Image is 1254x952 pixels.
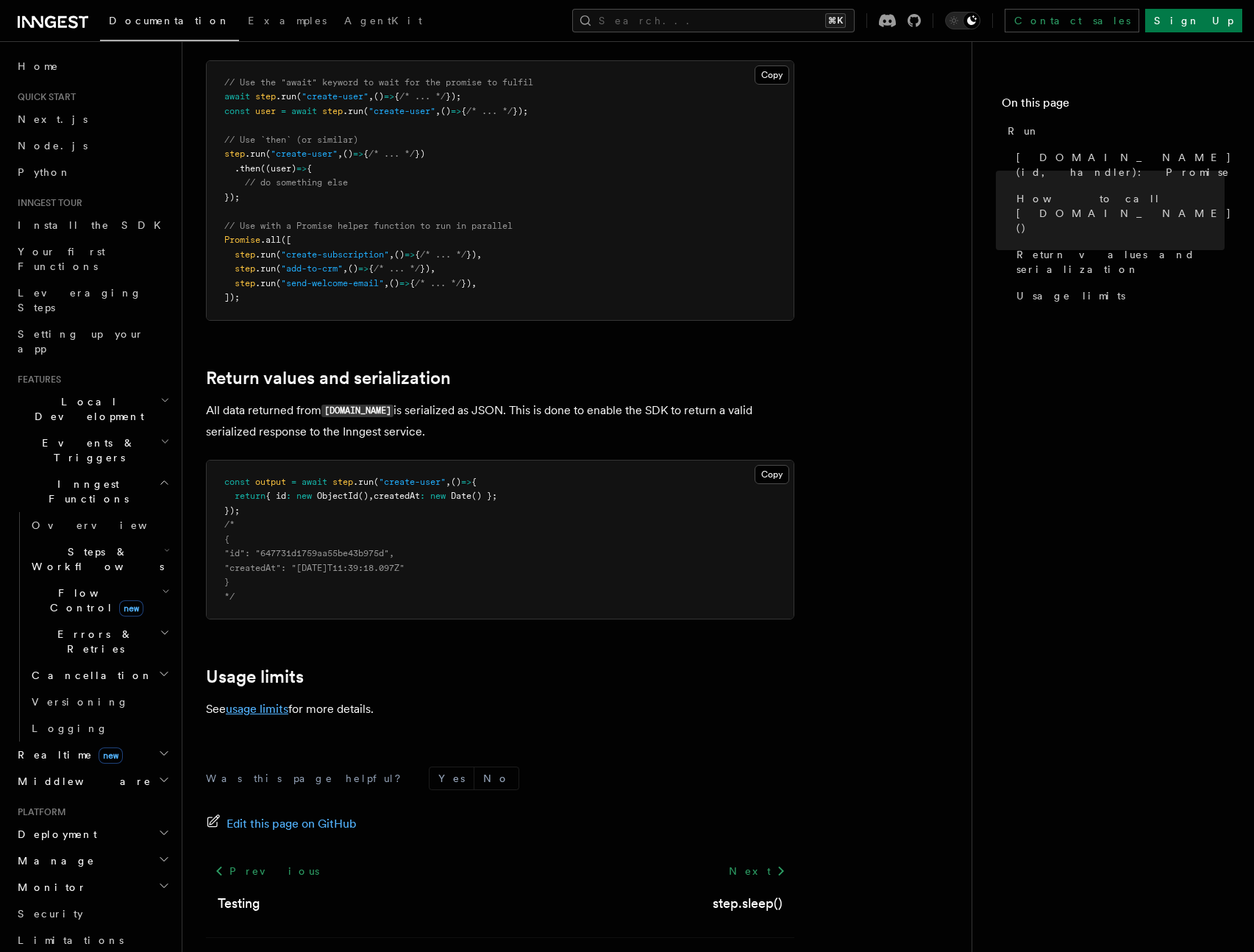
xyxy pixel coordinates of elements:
a: Home [12,53,173,79]
span: ( [276,263,281,274]
span: { [415,249,420,260]
span: "create-user" [271,149,338,159]
span: Logging [32,722,108,734]
span: user [255,106,276,116]
span: }); [513,106,528,116]
span: = [291,477,296,487]
span: () [441,106,451,116]
a: AgentKit [335,4,431,40]
span: // Use `then` (or similar) [224,135,358,145]
span: Deployment [12,827,97,842]
span: "create-user" [302,91,368,102]
span: Security [18,908,83,920]
button: Errors & Retries [26,621,173,662]
span: step [322,106,343,116]
span: // Use the "await" keyword to wait for the promise to fulfil [224,77,533,88]
span: new [99,747,123,764]
a: How to call [DOMAIN_NAME]() [1011,185,1225,241]
span: : [286,491,291,501]
a: step.sleep() [713,893,783,914]
span: Cancellation [26,668,153,683]
span: Home [18,59,59,74]
span: () }; [471,491,497,501]
span: "create-subscription" [281,249,389,260]
button: Copy [755,65,789,85]
span: Node.js [18,140,88,152]
span: = [281,106,286,116]
span: Platform [12,806,66,818]
button: Manage [12,848,173,874]
span: Middleware [12,774,152,789]
span: new [430,491,446,501]
a: Documentation [100,4,239,41]
span: { [224,534,229,544]
a: Run [1002,118,1225,144]
span: }); [446,91,461,102]
span: ( [266,149,271,159]
span: ([ [281,235,291,245]
span: { [368,263,374,274]
span: Setting up your app [18,328,144,355]
a: Setting up your app [12,321,173,362]
span: Realtime [12,747,123,762]
a: Usage limits [1011,283,1225,309]
span: .run [255,278,276,288]
span: , [471,278,477,288]
span: => [384,91,394,102]
span: Leveraging Steps [18,287,142,313]
span: { [461,106,466,116]
span: "send-welcome-email" [281,278,384,288]
span: { id [266,491,286,501]
span: .run [276,91,296,102]
span: .run [353,477,374,487]
span: }) [420,263,430,274]
span: AgentKit [344,15,422,26]
span: .run [255,249,276,260]
span: output [255,477,286,487]
span: new [296,491,312,501]
span: () [451,477,461,487]
span: .all [260,235,281,245]
span: const [224,477,250,487]
span: const [224,106,250,116]
span: "create-user" [368,106,435,116]
span: , [446,477,451,487]
span: .run [255,263,276,274]
span: Local Development [12,394,160,424]
span: ObjectId [317,491,358,501]
span: "id": "647731d1759aa55be43b975d", [224,548,394,558]
a: Next [720,858,794,884]
button: Monitor [12,874,173,901]
button: No [474,767,519,789]
span: Versioning [32,696,129,708]
button: Inngest Functions [12,471,173,512]
span: ( [296,91,302,102]
a: Usage limits [206,667,304,687]
span: Run [1008,124,1040,138]
a: Return values and serialization [1011,241,1225,283]
span: return [235,491,266,501]
span: Documentation [109,15,230,26]
a: Versioning [26,689,173,715]
button: Middleware [12,768,173,795]
span: Install the SDK [18,219,170,231]
span: () [343,149,353,159]
span: Features [12,374,61,386]
span: Promise [224,235,260,245]
span: , [368,91,374,102]
div: Inngest Functions [12,512,173,742]
span: }) [461,278,471,288]
a: Node.js [12,132,173,159]
span: Events & Triggers [12,436,160,465]
span: , [368,491,374,501]
span: await [302,477,327,487]
span: step [224,149,245,159]
span: ( [276,249,281,260]
span: { [471,477,477,487]
span: , [343,263,348,274]
span: Flow Control [26,586,162,615]
span: , [338,149,343,159]
span: => [451,106,461,116]
span: { [394,91,399,102]
a: Edit this page on GitHub [206,814,357,834]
